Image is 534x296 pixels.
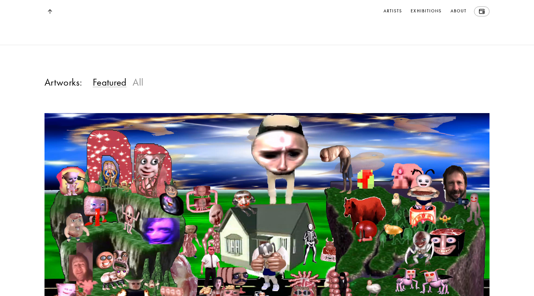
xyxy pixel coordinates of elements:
[382,6,404,16] a: Artists
[133,76,143,88] h3: All
[409,6,443,16] a: Exhibitions
[449,6,468,16] a: About
[93,76,127,88] h3: Featured
[48,9,52,14] img: Top
[44,76,82,88] h3: Artworks:
[479,9,485,14] img: Wallet icon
